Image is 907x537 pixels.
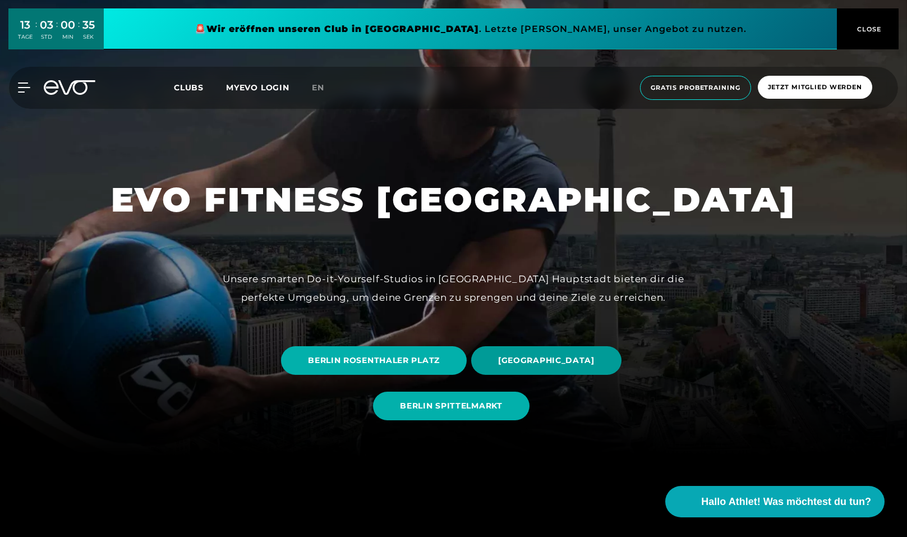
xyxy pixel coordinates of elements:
[651,83,740,93] span: Gratis Probetraining
[308,355,440,366] span: BERLIN ROSENTHALER PLATZ
[18,17,33,33] div: 13
[768,82,862,92] span: Jetzt Mitglied werden
[18,33,33,41] div: TAGE
[312,82,324,93] span: en
[201,270,706,306] div: Unsere smarten Do-it-Yourself-Studios in [GEOGRAPHIC_DATA] Hauptstadt bieten dir die perfekte Umg...
[61,17,75,33] div: 00
[854,24,882,34] span: CLOSE
[665,486,885,517] button: Hallo Athlet! Was möchtest du tun?
[754,76,876,100] a: Jetzt Mitglied werden
[111,178,796,222] h1: EVO FITNESS [GEOGRAPHIC_DATA]
[400,400,502,412] span: BERLIN SPITTELMARKT
[40,33,53,41] div: STD
[35,18,37,48] div: :
[637,76,754,100] a: Gratis Probetraining
[174,82,226,93] a: Clubs
[471,338,626,383] a: [GEOGRAPHIC_DATA]
[78,18,80,48] div: :
[498,355,595,366] span: [GEOGRAPHIC_DATA]
[174,82,204,93] span: Clubs
[837,8,899,49] button: CLOSE
[373,383,533,429] a: BERLIN SPITTELMARKT
[82,17,95,33] div: 35
[56,18,58,48] div: :
[40,17,53,33] div: 03
[281,338,471,383] a: BERLIN ROSENTHALER PLATZ
[312,81,338,94] a: en
[226,82,289,93] a: MYEVO LOGIN
[701,494,871,510] span: Hallo Athlet! Was möchtest du tun?
[61,33,75,41] div: MIN
[82,33,95,41] div: SEK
